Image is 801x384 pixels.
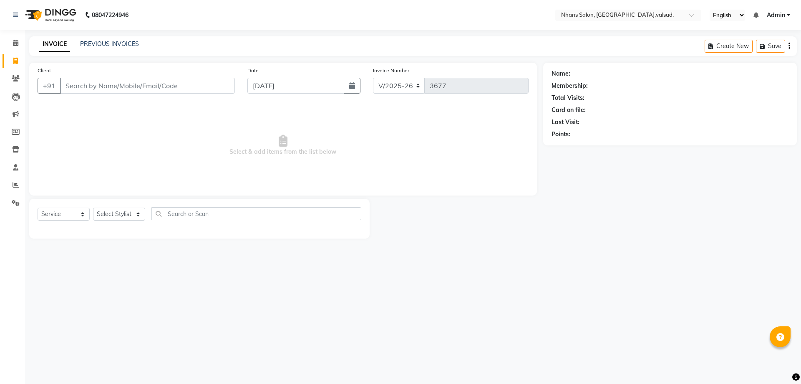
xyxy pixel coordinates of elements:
[21,3,78,27] img: logo
[38,67,51,74] label: Client
[38,104,529,187] span: Select & add items from the list below
[60,78,235,94] input: Search by Name/Mobile/Email/Code
[552,106,586,114] div: Card on file:
[705,40,753,53] button: Create New
[552,118,579,127] div: Last Visit:
[80,40,139,48] a: PREVIOUS INVOICES
[766,351,793,376] iframe: chat widget
[247,67,259,74] label: Date
[552,81,588,90] div: Membership:
[552,94,584,102] div: Total Visits:
[39,37,70,52] a: INVOICE
[767,11,785,20] span: Admin
[756,40,785,53] button: Save
[92,3,128,27] b: 08047224946
[373,67,409,74] label: Invoice Number
[151,207,361,220] input: Search or Scan
[38,78,61,94] button: +91
[552,130,570,139] div: Points:
[552,69,570,78] div: Name:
